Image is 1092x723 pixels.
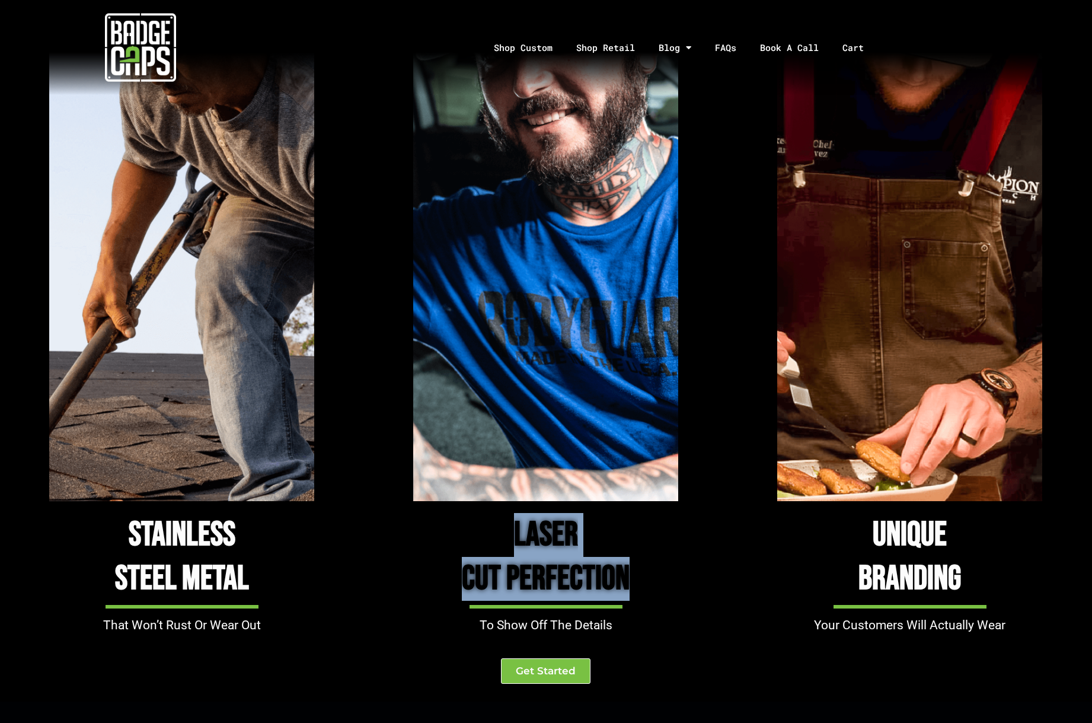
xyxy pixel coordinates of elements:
a: Get Started [501,658,590,684]
h3: Laser Cut Perfection [364,513,728,601]
span: Get Started [516,666,576,676]
nav: Menu [280,17,1092,79]
p: To Show Off The Details [370,618,722,633]
a: Shop Retail [564,17,647,79]
h3: Unique Branding [728,513,1092,601]
img: badgecaps white logo with green acccent [105,12,176,83]
a: FAQs [703,17,748,79]
p: That Won’t Rust Or Wear Out [6,618,358,633]
a: Shop Custom [482,17,564,79]
a: Blog [647,17,703,79]
p: Your Customers Will Actually Wear [734,618,1086,633]
a: Book A Call [748,17,831,79]
a: Cart [831,17,890,79]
